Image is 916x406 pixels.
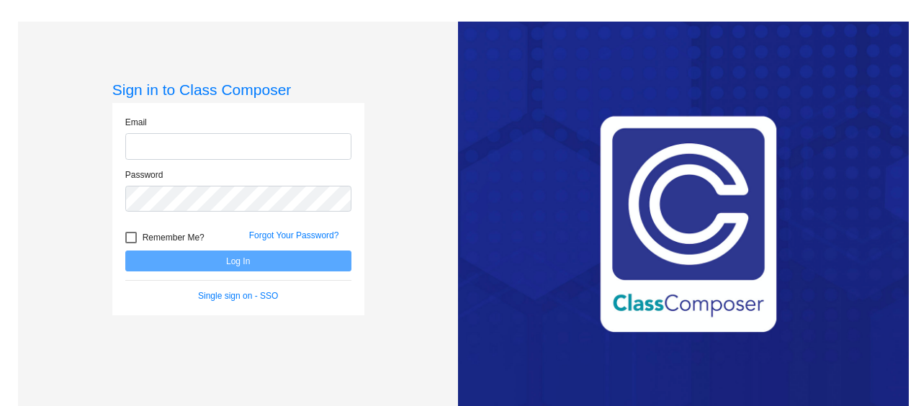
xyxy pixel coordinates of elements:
[198,291,278,301] a: Single sign on - SSO
[112,81,364,99] h3: Sign in to Class Composer
[125,168,163,181] label: Password
[249,230,339,240] a: Forgot Your Password?
[125,116,147,129] label: Email
[125,251,351,271] button: Log In
[143,229,205,246] span: Remember Me?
